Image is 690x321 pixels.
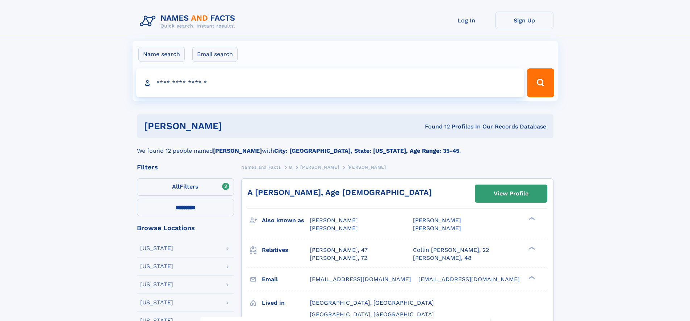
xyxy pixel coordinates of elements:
[527,216,535,221] div: ❯
[140,282,173,287] div: [US_STATE]
[136,68,524,97] input: search input
[137,164,234,170] div: Filters
[192,47,238,62] label: Email search
[310,217,358,224] span: [PERSON_NAME]
[247,188,432,197] a: A [PERSON_NAME], Age [DEMOGRAPHIC_DATA]
[172,183,180,190] span: All
[262,273,310,286] h3: Email
[140,263,173,269] div: [US_STATE]
[438,12,495,29] a: Log In
[262,214,310,227] h3: Also known as
[527,246,535,250] div: ❯
[262,244,310,256] h3: Relatives
[413,246,489,254] a: Collin [PERSON_NAME], 22
[144,122,323,131] h1: [PERSON_NAME]
[300,162,339,172] a: [PERSON_NAME]
[289,162,292,172] a: B
[413,217,461,224] span: [PERSON_NAME]
[137,178,234,196] label: Filters
[310,254,367,262] a: [PERSON_NAME], 72
[140,300,173,305] div: [US_STATE]
[213,147,262,154] b: [PERSON_NAME]
[347,165,386,170] span: [PERSON_NAME]
[310,311,434,318] span: [GEOGRAPHIC_DATA], [GEOGRAPHIC_DATA]
[241,162,281,172] a: Names and Facts
[413,254,472,262] a: [PERSON_NAME], 48
[274,147,459,154] b: City: [GEOGRAPHIC_DATA], State: [US_STATE], Age Range: 35-45
[323,123,546,131] div: Found 12 Profiles In Our Records Database
[310,299,434,306] span: [GEOGRAPHIC_DATA], [GEOGRAPHIC_DATA]
[262,297,310,309] h3: Lived in
[310,225,358,232] span: [PERSON_NAME]
[527,275,535,280] div: ❯
[310,246,368,254] a: [PERSON_NAME], 47
[140,245,173,251] div: [US_STATE]
[494,185,528,202] div: View Profile
[413,225,461,232] span: [PERSON_NAME]
[137,12,241,31] img: Logo Names and Facts
[138,47,185,62] label: Name search
[289,165,292,170] span: B
[137,225,234,231] div: Browse Locations
[137,138,553,155] div: We found 12 people named with .
[527,68,554,97] button: Search Button
[300,165,339,170] span: [PERSON_NAME]
[310,276,411,283] span: [EMAIL_ADDRESS][DOMAIN_NAME]
[475,185,547,202] a: View Profile
[418,276,520,283] span: [EMAIL_ADDRESS][DOMAIN_NAME]
[495,12,553,29] a: Sign Up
